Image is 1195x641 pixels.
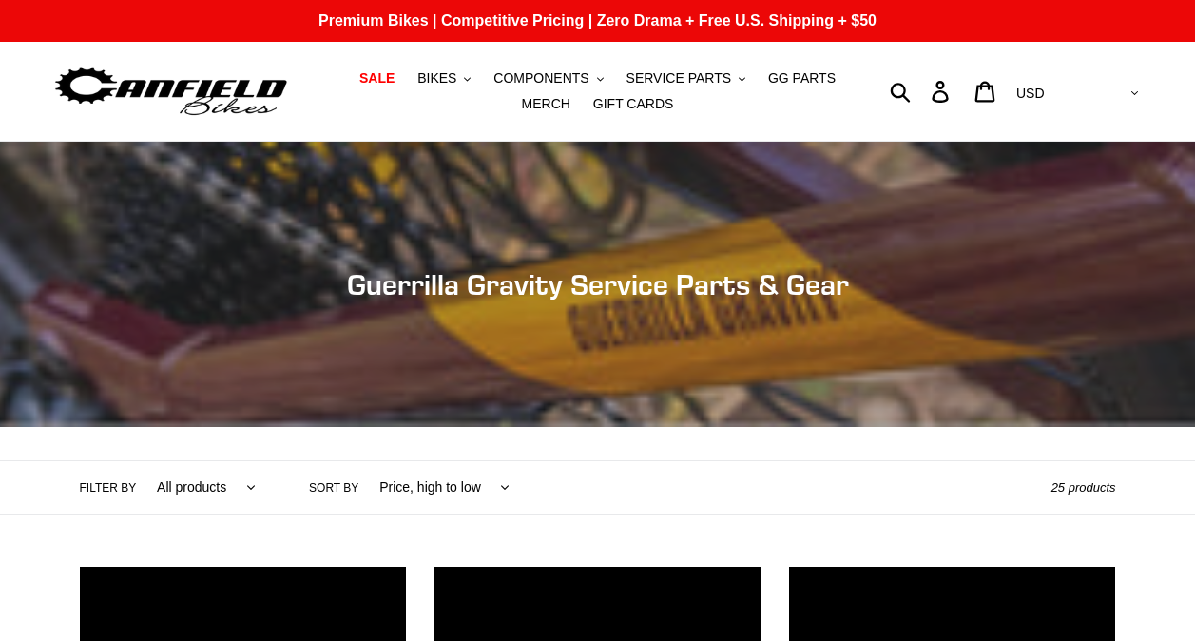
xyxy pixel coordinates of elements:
label: Sort by [309,479,358,496]
a: GG PARTS [759,66,845,91]
a: MERCH [512,91,580,117]
span: Guerrilla Gravity Service Parts & Gear [347,267,849,301]
button: BIKES [408,66,480,91]
label: Filter by [80,479,137,496]
span: MERCH [522,96,570,112]
button: COMPONENTS [484,66,612,91]
a: SALE [350,66,404,91]
img: Canfield Bikes [52,62,290,122]
span: GIFT CARDS [593,96,674,112]
span: 25 products [1051,480,1116,495]
a: GIFT CARDS [584,91,684,117]
span: SALE [359,70,395,87]
span: BIKES [417,70,456,87]
span: GG PARTS [768,70,836,87]
button: SERVICE PARTS [617,66,755,91]
span: SERVICE PARTS [626,70,731,87]
span: COMPONENTS [493,70,588,87]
